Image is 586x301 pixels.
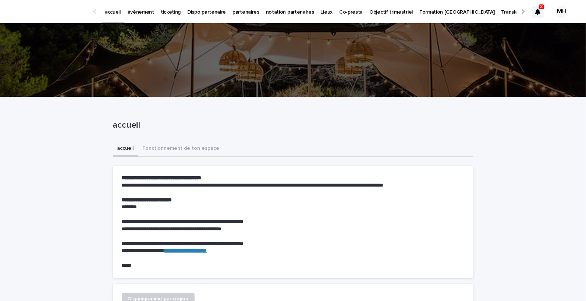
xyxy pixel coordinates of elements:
p: accueil [113,120,470,131]
div: MH [556,6,568,18]
div: 2 [532,6,544,18]
button: accueil [113,141,138,157]
button: Fonctionnement de ton espace [138,141,224,157]
p: 2 [540,4,543,9]
img: Ls34BcGeRexTGTNfXpUC [15,4,86,19]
